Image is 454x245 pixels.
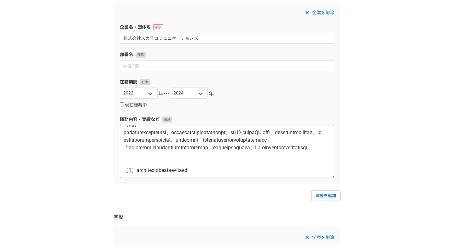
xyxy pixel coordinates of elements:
[120,60,334,71] input: 開発2部
[312,234,334,241] span: 学歴を削除
[120,33,334,44] input: エニィクルー株式会社
[120,24,334,31] label: 企業名・団体名
[120,116,334,123] label: 職務内容・実績など
[311,191,340,201] a: 職歴を追加
[312,9,334,16] span: 企業を削除
[120,102,124,106] input: 現在継続中
[209,90,214,98] span: 年
[120,79,334,85] label: 在籍期間
[120,102,147,108] label: 現在継続中
[113,214,340,221] h3: 学歴
[120,51,334,58] label: 部署名
[158,90,169,98] span: 年〜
